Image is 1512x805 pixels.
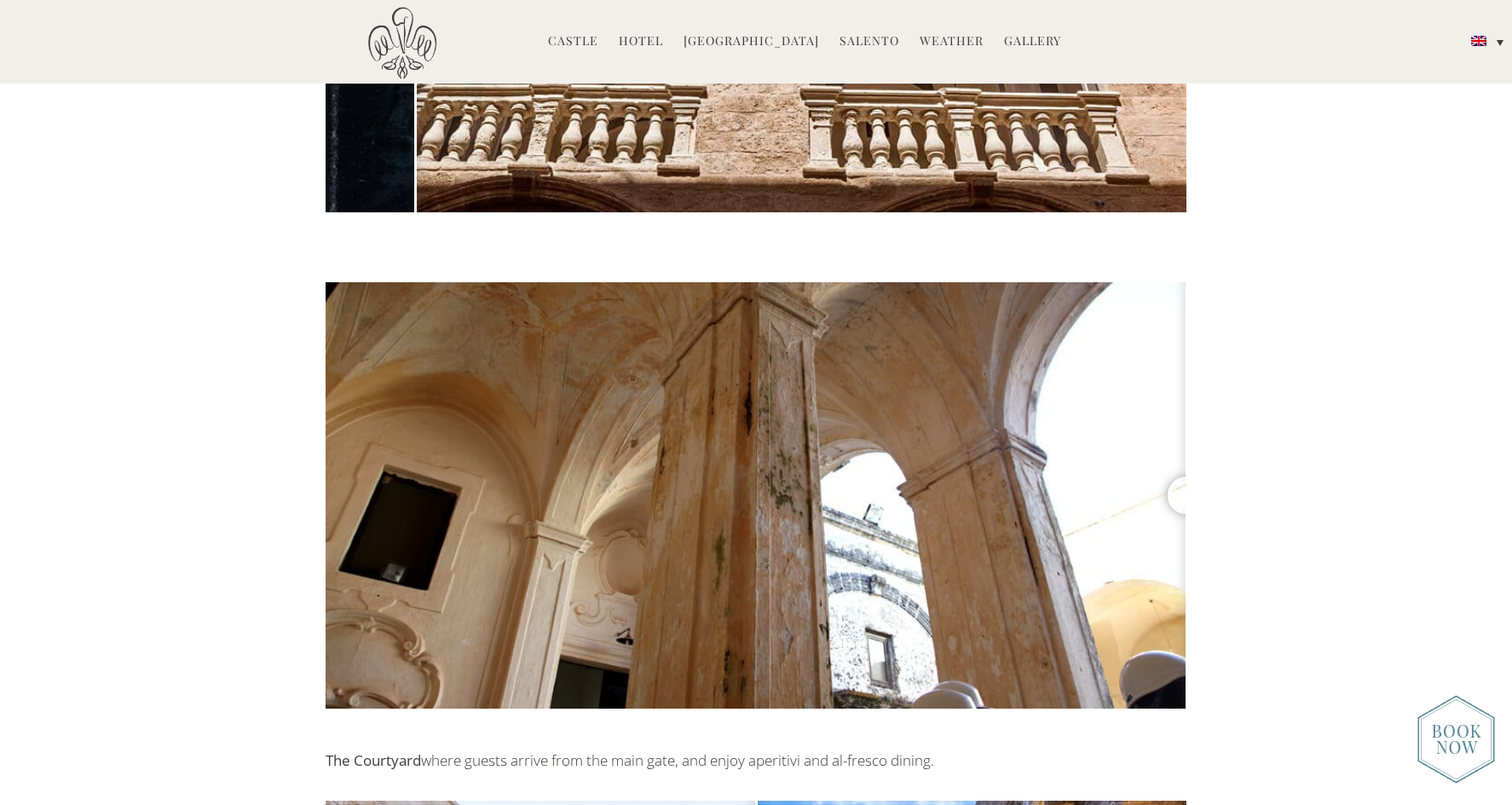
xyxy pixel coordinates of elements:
img: English [1471,36,1486,46]
div: where guests arrive from the main gate, and enjoy aperitivi and al-fresco dining. [326,750,1186,772]
b: The Courtyard [326,750,421,770]
a: Weather [920,32,984,52]
a: Gallery [1004,32,1061,52]
img: new-booknow.png [1417,695,1495,784]
a: Castle [548,32,598,52]
a: [GEOGRAPHIC_DATA] [684,32,819,52]
a: Salento [840,32,899,52]
img: Castello di Ugento [368,7,436,79]
a: Hotel [619,32,663,52]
